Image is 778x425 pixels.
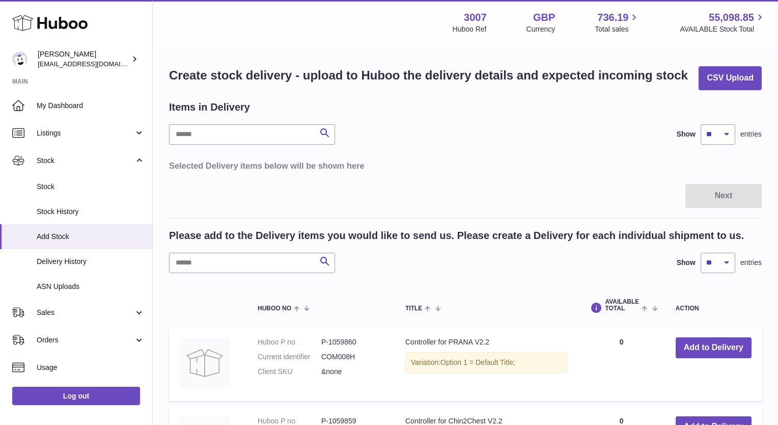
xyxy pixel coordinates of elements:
[12,387,140,405] a: Log out
[595,11,640,34] a: 736.19 Total sales
[38,49,129,69] div: [PERSON_NAME]
[676,337,752,358] button: Add to Delivery
[169,100,250,114] h2: Items in Delivery
[676,305,752,312] div: Action
[258,367,321,377] dt: Client SKU
[405,352,567,373] div: Variation:
[169,67,688,84] h1: Create stock delivery - upload to Huboo the delivery details and expected incoming stock
[699,66,762,90] button: CSV Upload
[597,11,628,24] span: 736.19
[37,232,145,242] span: Add Stock
[258,305,291,312] span: Huboo no
[709,11,754,24] span: 55,098.85
[395,327,577,401] td: Controller for PRANA V2.2
[37,335,134,345] span: Orders
[321,337,385,347] dd: P-1059860
[605,299,639,312] span: AVAILABLE Total
[38,60,150,68] span: [EMAIL_ADDRESS][DOMAIN_NAME]
[677,129,696,139] label: Show
[37,182,145,192] span: Stock
[37,282,145,291] span: ASN Uploads
[464,11,487,24] strong: 3007
[680,24,766,34] span: AVAILABLE Stock Total
[37,207,145,217] span: Stock History
[169,229,744,243] h2: Please add to the Delivery items you would like to send us. Please create a Delivery for each ind...
[37,363,145,373] span: Usage
[37,101,145,111] span: My Dashboard
[321,352,385,362] dd: COM008H
[440,358,515,366] span: Option 1 = Default Title;
[258,352,321,362] dt: Current identifier
[595,24,640,34] span: Total sales
[169,160,762,171] h3: Selected Delivery items below will be shown here
[12,51,27,67] img: bevmay@maysama.com
[740,129,762,139] span: entries
[533,11,555,24] strong: GBP
[37,156,134,166] span: Stock
[37,308,134,317] span: Sales
[321,367,385,377] dd: &none
[37,128,134,138] span: Listings
[405,305,422,312] span: Title
[680,11,766,34] a: 55,098.85 AVAILABLE Stock Total
[677,258,696,268] label: Show
[453,24,487,34] div: Huboo Ref
[526,24,555,34] div: Currency
[577,327,665,401] td: 0
[740,258,762,268] span: entries
[179,337,230,388] img: Controller for PRANA V2.2
[37,257,145,267] span: Delivery History
[258,337,321,347] dt: Huboo P no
